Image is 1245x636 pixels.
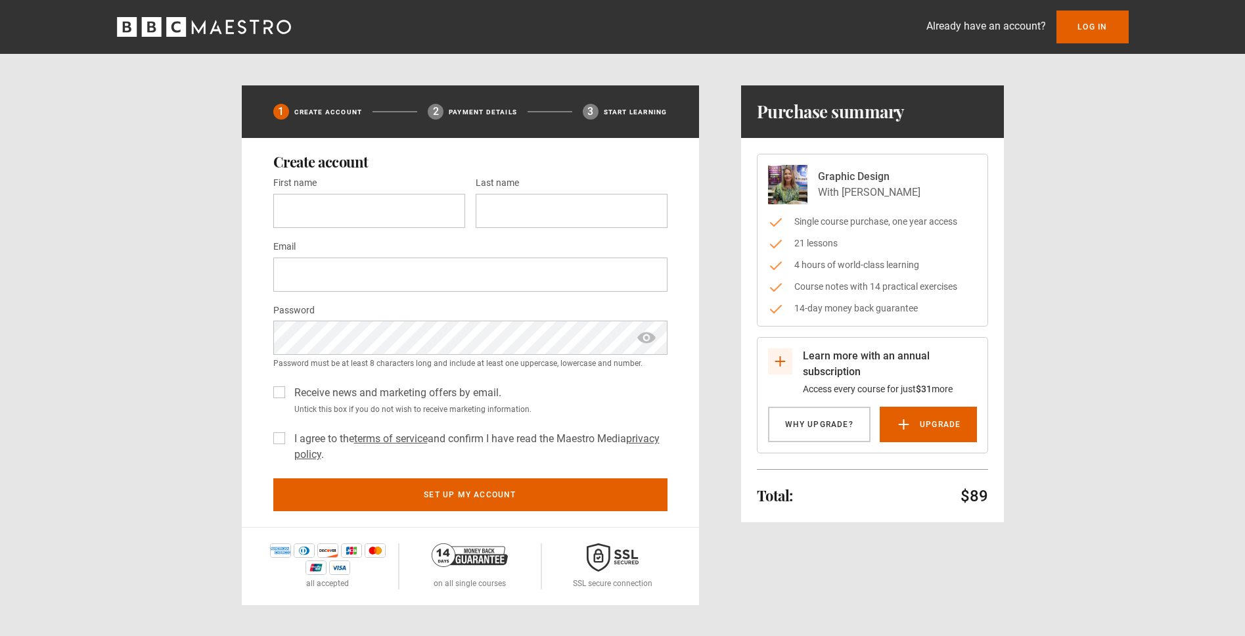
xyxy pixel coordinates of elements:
label: Email [273,239,296,255]
li: Course notes with 14 practical exercises [768,280,977,294]
p: With [PERSON_NAME] [818,185,920,200]
a: Upgrade [880,407,976,442]
div: 2 [428,104,443,120]
label: Receive news and marketing offers by email. [289,385,501,401]
label: Password [273,303,315,319]
small: Password must be at least 8 characters long and include at least one uppercase, lowercase and num... [273,357,668,369]
img: mastercard [365,543,386,558]
p: on all single courses [434,578,506,589]
img: amex [270,543,291,558]
h2: Total: [757,488,793,503]
label: Last name [476,175,519,191]
p: Create Account [294,107,363,117]
p: Learn more with an annual subscription [803,348,977,380]
p: Already have an account? [926,18,1046,34]
p: Graphic Design [818,169,920,185]
h2: Create account [273,154,668,170]
small: Untick this box if you do not wish to receive marketing information. [289,403,668,415]
img: discover [317,543,338,558]
button: Set up my account [273,478,668,511]
img: 14-day-money-back-guarantee-42d24aedb5115c0ff13b.png [432,543,508,567]
p: Start learning [604,107,668,117]
h1: Purchase summary [757,101,905,122]
img: diners [294,543,315,558]
li: 4 hours of world-class learning [768,258,977,272]
p: Access every course for just more [803,382,977,396]
label: I agree to the and confirm I have read the Maestro Media . [289,431,668,463]
li: 21 lessons [768,237,977,250]
a: Log In [1056,11,1128,43]
a: Why Upgrade? [768,407,871,442]
span: show password [636,321,657,355]
div: 1 [273,104,289,120]
label: First name [273,175,317,191]
a: terms of service [354,432,428,445]
p: Payment details [449,107,517,117]
svg: BBC Maestro [117,17,291,37]
img: visa [329,560,350,575]
p: $89 [961,486,988,507]
p: SSL secure connection [573,578,652,589]
li: Single course purchase, one year access [768,215,977,229]
div: 3 [583,104,599,120]
img: unionpay [306,560,327,575]
img: jcb [341,543,362,558]
li: 14-day money back guarantee [768,302,977,315]
p: all accepted [306,578,349,589]
span: $31 [916,384,932,394]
